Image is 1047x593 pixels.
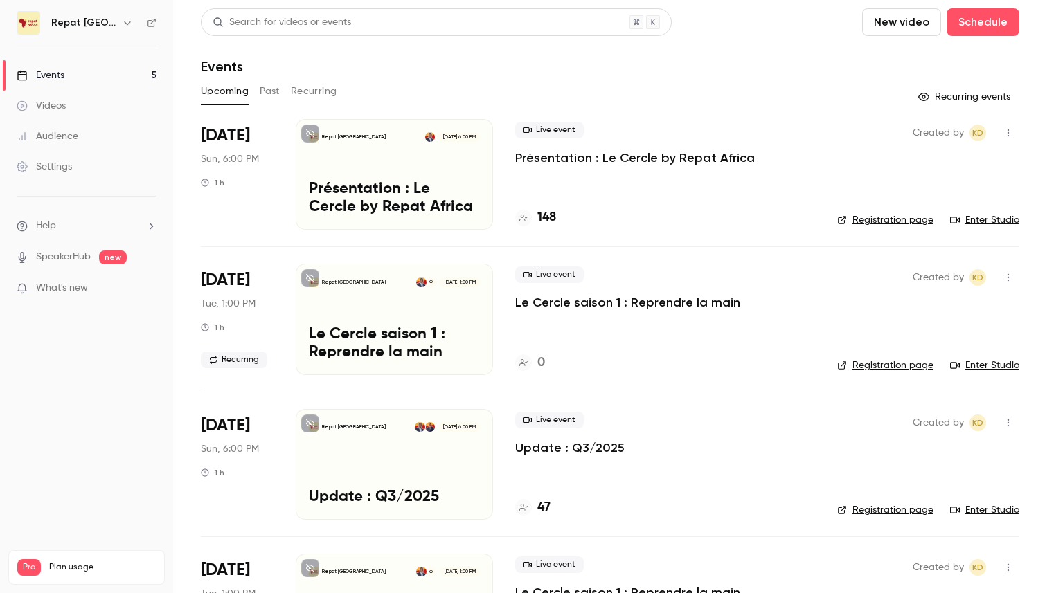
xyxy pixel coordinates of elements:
a: Le Cercle saison 1 : Reprendre la main [515,294,740,311]
a: SpeakerHub [36,250,91,264]
div: Videos [17,99,66,113]
div: Settings [17,160,72,174]
a: 47 [515,498,551,517]
p: Repat [GEOGRAPHIC_DATA] [322,134,386,140]
span: KD [972,269,983,286]
button: Recurring events [912,86,1019,108]
h4: 0 [537,354,545,372]
span: Live event [515,266,584,283]
span: KD [972,414,983,431]
div: Sep 23 Tue, 1:00 PM (Africa/Abidjan) [201,264,274,374]
span: Help [36,219,56,233]
p: Update : Q3/2025 [309,489,480,507]
a: 0 [515,354,545,372]
img: Kara Diaby [415,422,424,432]
a: Enter Studio [950,503,1019,517]
button: Upcoming [201,80,249,102]
span: Kara Diaby [969,414,986,431]
div: Sep 14 Sun, 8:00 PM (Europe/Brussels) [201,119,274,230]
span: [DATE] [201,125,250,147]
a: Enter Studio [950,213,1019,227]
span: Kara Diaby [969,559,986,576]
span: Live event [515,122,584,138]
div: Events [17,69,64,82]
p: Repat [GEOGRAPHIC_DATA] [322,279,386,286]
div: Audience [17,129,78,143]
span: Tue, 1:00 PM [201,297,256,311]
span: Created by [913,414,964,431]
img: Kara Diaby [425,132,435,142]
h1: Events [201,58,243,75]
span: [DATE] 1:00 PM [440,567,479,576]
span: Created by [913,559,964,576]
span: Kara Diaby [969,125,986,141]
div: Search for videos or events [213,15,351,30]
h4: 47 [537,498,551,517]
span: Pro [17,559,41,576]
button: New video [862,8,941,36]
img: Kara Diaby [416,277,426,287]
img: Kara Diaby [416,567,426,576]
img: Repat Africa [17,12,39,34]
span: [DATE] 6:00 PM [438,422,479,432]
iframe: Noticeable Trigger [140,282,156,295]
a: Registration page [837,503,933,517]
img: Mounir Telkass [425,422,435,432]
button: Recurring [291,80,337,102]
div: Sep 28 Sun, 8:00 PM (Europe/Brussels) [201,409,274,520]
span: Live event [515,412,584,428]
span: Created by [913,125,964,141]
div: O [426,566,437,577]
span: KD [972,559,983,576]
span: [DATE] [201,269,250,291]
a: Registration page [837,358,933,372]
span: [DATE] 1:00 PM [440,277,479,287]
div: 1 h [201,467,224,478]
a: Présentation : Le Cercle by Repat Africa [515,149,755,166]
button: Past [260,80,280,102]
h4: 148 [537,208,556,227]
a: Update : Q3/2025 [515,439,625,456]
span: [DATE] 6:00 PM [438,132,479,142]
span: What's new [36,281,88,295]
span: Recurring [201,352,267,368]
a: Le Cercle saison 1 : Reprendre la mainRepat [GEOGRAPHIC_DATA]OKara Diaby[DATE] 1:00 PMLe Cercle s... [296,264,493,374]
span: new [99,250,127,264]
p: Repat [GEOGRAPHIC_DATA] [322,423,386,430]
span: [DATE] [201,414,250,437]
span: Sun, 6:00 PM [201,152,259,166]
a: Update : Q3/2025Repat [GEOGRAPHIC_DATA]Mounir TelkassKara Diaby[DATE] 6:00 PMUpdate : Q3/2025 [296,409,493,520]
div: 1 h [201,322,224,333]
p: Le Cercle saison 1 : Reprendre la main [309,326,480,362]
span: Plan usage [49,562,156,573]
span: KD [972,125,983,141]
a: 148 [515,208,556,227]
span: [DATE] [201,559,250,581]
a: Enter Studio [950,358,1019,372]
span: Kara Diaby [969,269,986,286]
span: Sun, 6:00 PM [201,442,259,456]
a: Registration page [837,213,933,227]
h6: Repat [GEOGRAPHIC_DATA] [51,16,116,30]
div: O [426,277,437,288]
p: Présentation : Le Cercle by Repat Africa [309,181,480,217]
span: Created by [913,269,964,286]
span: Live event [515,556,584,573]
a: Présentation : Le Cercle by Repat AfricaRepat [GEOGRAPHIC_DATA]Kara Diaby[DATE] 6:00 PMPrésentati... [296,119,493,230]
li: help-dropdown-opener [17,219,156,233]
button: Schedule [947,8,1019,36]
p: Repat [GEOGRAPHIC_DATA] [322,568,386,575]
div: 1 h [201,177,224,188]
